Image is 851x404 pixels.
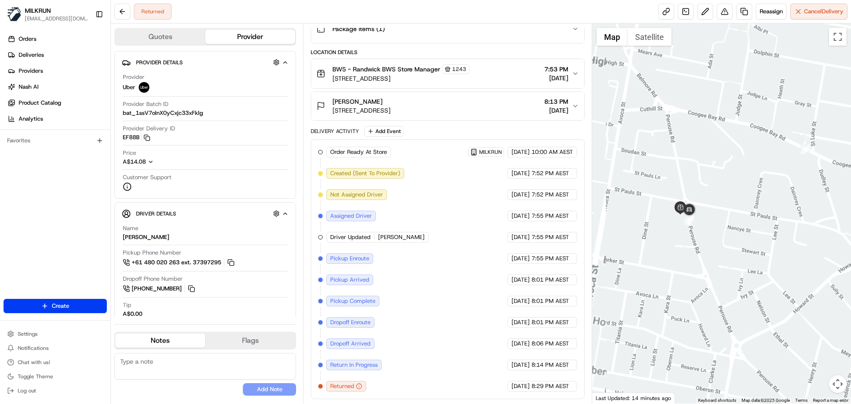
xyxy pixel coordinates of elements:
button: Provider Details [122,55,289,70]
span: 8:01 PM AEST [531,297,569,305]
a: Providers [4,64,110,78]
button: CancelDelivery [790,4,847,20]
span: 8:01 PM AEST [531,318,569,326]
span: [DATE] [511,318,530,326]
button: Create [4,299,107,313]
span: 8:06 PM AEST [531,340,569,348]
a: Orders [4,32,110,46]
div: 4 [684,212,694,222]
div: Favorites [4,133,107,148]
span: [DATE] [511,169,530,177]
div: Last Updated: 14 minutes ago [592,392,675,404]
span: 7:53 PM [544,65,568,74]
span: 8:14 PM AEST [531,361,569,369]
span: 7:55 PM AEST [531,233,569,241]
span: [STREET_ADDRESS] [332,106,390,115]
span: MILKRUN [479,149,502,156]
span: Providers [19,67,43,75]
span: Provider [123,73,144,81]
button: Log out [4,384,107,397]
span: Toggle Theme [18,373,53,380]
span: [DATE] [511,340,530,348]
button: Show street map [597,28,628,46]
span: [DATE] [544,74,568,82]
div: A$0.00 [123,310,142,318]
span: [DATE] [511,191,530,199]
button: Provider [205,30,295,44]
span: Orders [19,35,36,43]
button: Settings [4,328,107,340]
span: Tip [123,301,131,309]
button: +61 480 020 263 ext. 37397295 [123,258,236,267]
div: Location Details [311,49,584,56]
span: bat_1ssV7olnX0yCxjc33xFklg [123,109,203,117]
button: Add Event [364,126,404,137]
span: 7:52 PM AEST [531,191,569,199]
span: Pickup Enroute [330,255,369,263]
button: Map camera controls [829,375,847,393]
div: Delivery Activity [311,128,359,135]
span: Dropoff Enroute [330,318,371,326]
span: [PERSON_NAME] [332,97,383,106]
span: Provider Delivery ID [123,125,175,133]
span: Returned [330,382,354,390]
button: Package Items (1) [311,15,584,43]
span: +61 480 020 263 ext. 37397295 [132,259,221,267]
div: 3 [800,144,810,154]
a: [PHONE_NUMBER] [123,284,196,294]
span: [PERSON_NAME] [378,233,425,241]
button: Notifications [4,342,107,354]
span: [DATE] [511,212,530,220]
span: Name [123,224,138,232]
span: Pickup Complete [330,297,375,305]
span: Pickup Phone Number [123,249,181,257]
a: Product Catalog [4,96,110,110]
span: 1243 [452,66,466,73]
span: Product Catalog [19,99,61,107]
span: 7:55 PM AEST [531,255,569,263]
button: Reassign [756,4,787,20]
a: Terms (opens in new tab) [795,398,808,403]
span: Customer Support [123,173,172,181]
span: Log out [18,387,36,394]
span: Created (Sent To Provider) [330,169,400,177]
span: Uber [123,83,135,91]
span: Order Ready At Store [330,148,387,156]
button: MILKRUN [25,6,51,15]
span: [DATE] [511,233,530,241]
span: Deliveries [19,51,44,59]
div: [PERSON_NAME] [123,233,169,241]
span: 8:13 PM [544,97,568,106]
span: Dropoff Arrived [330,340,371,348]
a: Nash AI [4,80,110,94]
button: [PERSON_NAME][STREET_ADDRESS]8:13 PM[DATE] [311,92,584,120]
span: [DATE] [511,276,530,284]
a: Report a map error [813,398,848,403]
button: Keyboard shortcuts [698,397,736,404]
span: Dropoff Phone Number [123,275,183,283]
img: Google [594,392,624,404]
a: Open this area in Google Maps (opens a new window) [594,392,624,404]
span: Nash AI [19,83,39,91]
span: Chat with us! [18,359,50,366]
span: Notifications [18,345,49,352]
button: Notes [115,333,205,348]
a: Analytics [4,112,110,126]
button: Quotes [115,30,205,44]
img: MILKRUN [7,7,21,21]
span: [DATE] [544,106,568,115]
span: [DATE] [511,255,530,263]
span: Map data ©2025 Google [742,398,790,403]
span: Cancel Delivery [804,8,843,16]
button: Chat with us! [4,356,107,369]
span: Create [52,302,69,310]
span: BWS - Randwick BWS Store Manager [332,65,440,74]
span: [DATE] [511,382,530,390]
span: [DATE] [511,297,530,305]
span: 10:00 AM AEST [531,148,573,156]
span: [PHONE_NUMBER] [132,285,182,293]
span: Return In Progress [330,361,378,369]
span: Package Items ( 1 ) [332,24,385,33]
span: 7:52 PM AEST [531,169,569,177]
